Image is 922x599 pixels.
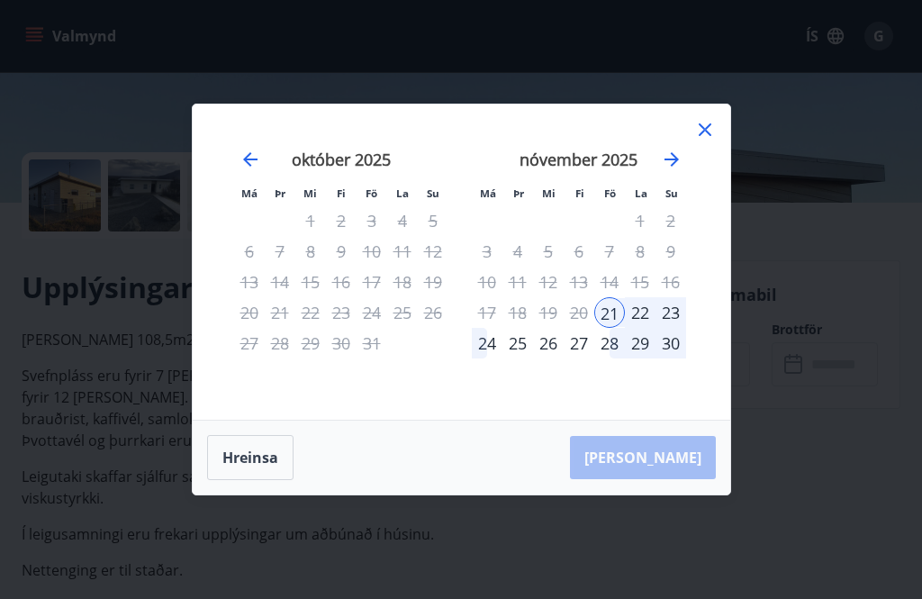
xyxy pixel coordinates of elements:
td: Choose mánudagur, 24. nóvember 2025 as your check-out date. It’s available. [472,328,502,358]
strong: október 2025 [292,149,391,170]
small: Mi [303,186,317,200]
td: Not available. sunnudagur, 5. október 2025 [418,205,448,236]
div: 29 [625,328,655,358]
td: Choose þriðjudagur, 25. nóvember 2025 as your check-out date. It’s available. [502,328,533,358]
td: Not available. miðvikudagur, 19. nóvember 2025 [533,297,564,328]
td: Not available. sunnudagur, 26. október 2025 [418,297,448,328]
div: Aðeins útritun í boði [357,328,387,358]
td: Not available. laugardagur, 11. október 2025 [387,236,418,267]
td: Not available. fimmtudagur, 23. október 2025 [326,297,357,328]
div: 21 [594,297,625,328]
div: 28 [594,328,625,358]
td: Not available. miðvikudagur, 5. nóvember 2025 [533,236,564,267]
td: Not available. miðvikudagur, 12. nóvember 2025 [533,267,564,297]
td: Not available. föstudagur, 10. október 2025 [357,236,387,267]
small: La [635,186,647,200]
td: Not available. þriðjudagur, 7. október 2025 [265,236,295,267]
td: Not available. mánudagur, 10. nóvember 2025 [472,267,502,297]
td: Not available. föstudagur, 3. október 2025 [357,205,387,236]
div: 27 [564,328,594,358]
td: Not available. þriðjudagur, 21. október 2025 [265,297,295,328]
div: Move forward to switch to the next month. [661,149,682,170]
td: Not available. laugardagur, 18. október 2025 [387,267,418,297]
td: Not available. fimmtudagur, 16. október 2025 [326,267,357,297]
div: 23 [655,297,686,328]
td: Not available. mánudagur, 3. nóvember 2025 [472,236,502,267]
td: Not available. þriðjudagur, 14. október 2025 [265,267,295,297]
div: Aðeins útritun í boði [326,236,357,267]
td: Not available. sunnudagur, 2. nóvember 2025 [655,205,686,236]
div: 22 [625,297,655,328]
td: Not available. fimmtudagur, 2. október 2025 [326,205,357,236]
small: Su [665,186,678,200]
td: Not available. laugardagur, 1. nóvember 2025 [625,205,655,236]
small: Þr [275,186,285,200]
td: Not available. miðvikudagur, 29. október 2025 [295,328,326,358]
td: Not available. föstudagur, 31. október 2025 [357,328,387,358]
td: Choose laugardagur, 29. nóvember 2025 as your check-out date. It’s available. [625,328,655,358]
td: Choose sunnudagur, 30. nóvember 2025 as your check-out date. It’s available. [655,328,686,358]
td: Not available. þriðjudagur, 4. nóvember 2025 [502,236,533,267]
td: Choose föstudagur, 28. nóvember 2025 as your check-out date. It’s available. [594,328,625,358]
td: Choose fimmtudagur, 27. nóvember 2025 as your check-out date. It’s available. [564,328,594,358]
td: Not available. föstudagur, 24. október 2025 [357,297,387,328]
strong: nóvember 2025 [520,149,637,170]
td: Not available. sunnudagur, 19. október 2025 [418,267,448,297]
td: Not available. fimmtudagur, 20. nóvember 2025 [564,297,594,328]
small: Má [241,186,258,200]
td: Not available. sunnudagur, 16. nóvember 2025 [655,267,686,297]
td: Not available. þriðjudagur, 11. nóvember 2025 [502,267,533,297]
small: Þr [513,186,524,200]
td: Choose miðvikudagur, 26. nóvember 2025 as your check-out date. It’s available. [533,328,564,358]
small: La [396,186,409,200]
div: 26 [533,328,564,358]
div: Aðeins útritun í boði [357,205,387,236]
td: Not available. mánudagur, 20. október 2025 [234,297,265,328]
button: Hreinsa [207,435,294,480]
div: Aðeins útritun í boði [564,236,594,267]
td: Choose laugardagur, 22. nóvember 2025 as your check-out date. It’s available. [625,297,655,328]
td: Not available. mánudagur, 13. október 2025 [234,267,265,297]
td: Not available. sunnudagur, 9. nóvember 2025 [655,236,686,267]
td: Not available. laugardagur, 25. október 2025 [387,297,418,328]
small: Fi [575,186,584,200]
td: Not available. þriðjudagur, 18. nóvember 2025 [502,297,533,328]
td: Not available. laugardagur, 4. október 2025 [387,205,418,236]
small: Su [427,186,439,200]
td: Not available. fimmtudagur, 13. nóvember 2025 [564,267,594,297]
td: Selected as start date. föstudagur, 21. nóvember 2025 [594,297,625,328]
td: Not available. mánudagur, 27. október 2025 [234,328,265,358]
div: Move backward to switch to the previous month. [240,149,261,170]
small: Fö [366,186,377,200]
td: Not available. laugardagur, 15. nóvember 2025 [625,267,655,297]
td: Not available. föstudagur, 14. nóvember 2025 [594,267,625,297]
td: Not available. sunnudagur, 12. október 2025 [418,236,448,267]
div: 25 [502,328,533,358]
td: Not available. föstudagur, 17. október 2025 [357,267,387,297]
div: Calendar [214,126,709,398]
small: Fö [604,186,616,200]
small: Fi [337,186,346,200]
div: 24 [472,328,502,358]
td: Not available. föstudagur, 7. nóvember 2025 [594,236,625,267]
td: Not available. miðvikudagur, 8. október 2025 [295,236,326,267]
td: Not available. mánudagur, 6. október 2025 [234,236,265,267]
td: Not available. fimmtudagur, 30. október 2025 [326,328,357,358]
td: Not available. fimmtudagur, 6. nóvember 2025 [564,236,594,267]
td: Choose sunnudagur, 23. nóvember 2025 as your check-out date. It’s available. [655,297,686,328]
div: 30 [655,328,686,358]
small: Má [480,186,496,200]
td: Not available. miðvikudagur, 1. október 2025 [295,205,326,236]
td: Not available. þriðjudagur, 28. október 2025 [265,328,295,358]
td: Not available. fimmtudagur, 9. október 2025 [326,236,357,267]
td: Not available. miðvikudagur, 22. október 2025 [295,297,326,328]
td: Not available. miðvikudagur, 15. október 2025 [295,267,326,297]
div: Aðeins útritun í boði [594,267,625,297]
div: Aðeins útritun í boði [326,267,357,297]
td: Not available. mánudagur, 17. nóvember 2025 [472,297,502,328]
td: Not available. laugardagur, 8. nóvember 2025 [625,236,655,267]
small: Mi [542,186,556,200]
